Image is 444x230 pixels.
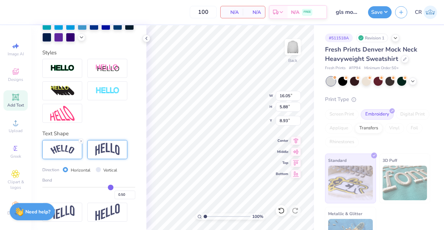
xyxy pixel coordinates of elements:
label: Horizontal [71,167,91,173]
span: Bend [42,177,52,183]
img: Standard [328,166,373,200]
img: Arc [50,145,75,154]
span: Designs [8,77,23,82]
img: Negative Space [95,87,120,95]
div: Transfers [355,123,383,134]
div: Text Shape [42,130,135,138]
img: Stroke [50,64,75,72]
span: FREE [304,10,311,15]
span: Direction [42,167,59,173]
img: Rise [95,204,120,221]
div: Back [288,57,297,64]
span: CR [415,8,422,16]
div: Digital Print [396,109,429,120]
span: N/A [225,9,239,16]
span: Decorate [7,210,24,216]
span: Add Text [7,102,24,108]
img: Shadow [95,64,120,73]
span: Clipart & logos [3,179,28,190]
div: Rhinestones [325,137,359,147]
img: Arch [95,143,120,156]
span: # FP94 [349,65,361,71]
div: Vinyl [385,123,404,134]
span: Standard [328,157,347,164]
span: N/A [291,9,299,16]
span: Greek [10,154,21,159]
span: N/A [247,9,261,16]
img: 3d Illusion [50,85,75,96]
img: Back [286,40,300,54]
span: Fresh Prints [325,65,345,71]
span: Metallic & Glitter [328,210,362,217]
img: Free Distort [50,106,75,121]
div: Applique [325,123,353,134]
div: # 511518A [325,34,353,42]
span: Middle [276,149,288,154]
img: 3D Puff [383,166,427,200]
div: Embroidery [361,109,394,120]
span: 3D Puff [383,157,397,164]
strong: Need help? [25,209,50,215]
img: Flag [50,205,75,219]
span: 100 % [252,213,263,220]
img: Conner Roberts [424,6,437,19]
span: Center [276,138,288,143]
div: Foil [406,123,422,134]
div: Styles [42,49,135,57]
div: Revision 1 [356,34,388,42]
div: Screen Print [325,109,359,120]
span: Top [276,160,288,165]
span: Image AI [8,51,24,57]
span: Upload [9,128,23,134]
input: – – [190,6,217,18]
span: Fresh Prints Denver Mock Neck Heavyweight Sweatshirt [325,45,417,63]
label: Vertical [103,167,117,173]
div: Print Type [325,95,430,103]
input: Untitled Design [331,5,365,19]
span: Bottom [276,172,288,176]
button: Save [368,6,392,18]
a: CR [415,6,437,19]
span: Minimum Order: 50 + [364,65,399,71]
